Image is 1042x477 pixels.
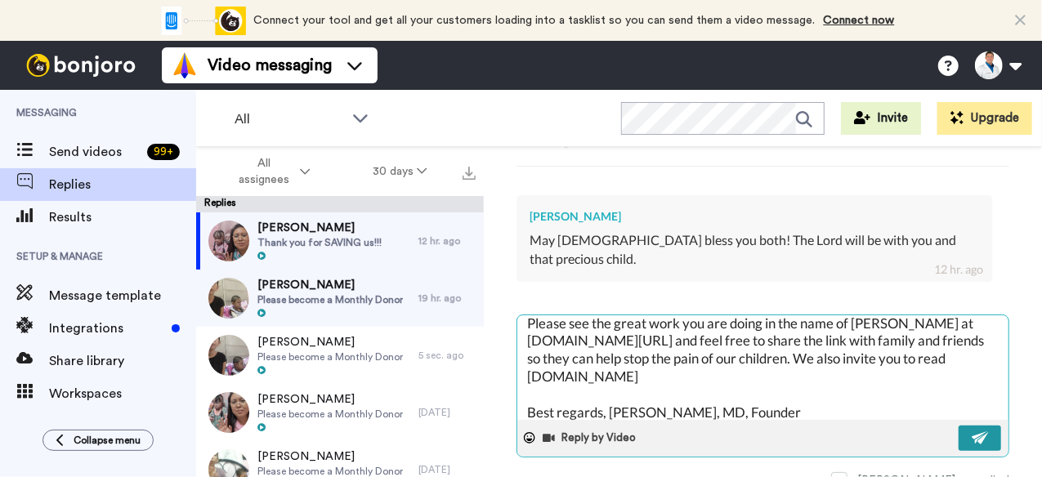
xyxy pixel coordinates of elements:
[257,293,403,306] span: Please become a Monthly Donor
[49,319,165,338] span: Integrations
[49,207,196,227] span: Results
[841,102,921,135] button: Invite
[342,157,458,186] button: 30 days
[208,335,249,376] img: 1564d17b-180c-40a3-af0e-5867b764a1c7-thumb.jpg
[172,52,198,78] img: vm-color.svg
[257,391,403,408] span: [PERSON_NAME]
[418,292,476,305] div: 19 hr. ago
[418,349,476,362] div: 5 sec. ago
[257,220,382,236] span: [PERSON_NAME]
[934,261,983,278] div: 12 hr. ago
[530,208,980,225] div: [PERSON_NAME]
[418,406,476,419] div: [DATE]
[49,351,196,371] span: Share library
[463,167,476,180] img: export.svg
[199,149,342,194] button: All assignees
[196,327,484,384] a: [PERSON_NAME]Please become a Monthly Donor5 sec. ago
[42,430,154,451] button: Collapse menu
[196,384,484,441] a: [PERSON_NAME]Please become a Monthly Donor[DATE]
[235,109,344,129] span: All
[418,234,476,247] div: 12 hr. ago
[257,334,403,350] span: [PERSON_NAME]
[824,15,895,26] a: Connect now
[49,175,196,194] span: Replies
[196,196,484,212] div: Replies
[254,15,816,26] span: Connect your tool and get all your customers loading into a tasklist so you can send them a video...
[20,54,142,77] img: bj-logo-header-white.svg
[208,54,332,77] span: Video messaging
[458,159,481,184] button: Export all results that match these filters now.
[418,463,476,476] div: [DATE]
[517,315,1008,420] textarea: Dear [PERSON_NAME], God bless you and your family! Thanks for the love, encouragement, support, a...
[49,384,196,403] span: Workspaces
[937,102,1032,135] button: Upgrade
[147,144,180,160] div: 99 +
[208,392,249,433] img: dc47b7fe-ecd9-4ff2-b948-0f7ba99ea540-thumb.jpg
[49,142,141,162] span: Send videos
[196,212,484,270] a: [PERSON_NAME]Thank you for SAVING us!!!12 hr. ago
[257,408,403,421] span: Please become a Monthly Donor
[542,426,642,450] button: Reply by Video
[49,286,196,305] span: Message template
[156,7,246,35] div: animation
[257,277,403,293] span: [PERSON_NAME]
[208,278,249,319] img: 7cf3c202-658e-4f55-bcf5-afcb9b60051b-thumb.jpg
[196,270,484,327] a: [PERSON_NAME]Please become a Monthly Donor19 hr. ago
[972,431,990,444] img: send-white.svg
[74,434,141,447] span: Collapse menu
[230,155,297,188] span: All assignees
[530,231,980,269] div: May [DEMOGRAPHIC_DATA] bless you both! The Lord will be with you and that precious child.
[257,448,403,465] span: [PERSON_NAME]
[257,236,382,249] span: Thank you for SAVING us!!!
[208,221,249,261] img: 1294bd29-900b-41bd-bbc8-4bae94470c3c-thumb.jpg
[257,350,403,363] span: Please become a Monthly Donor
